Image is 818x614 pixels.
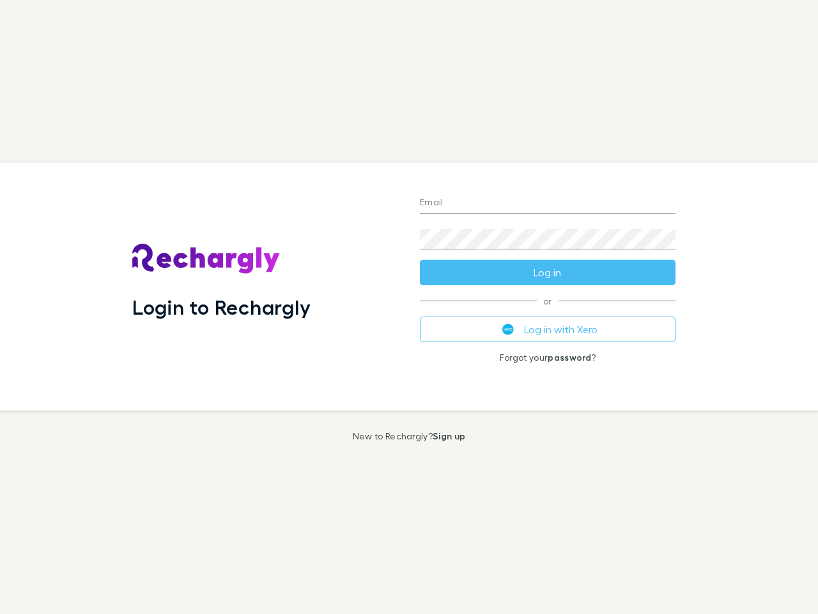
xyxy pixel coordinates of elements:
h1: Login to Rechargly [132,295,311,319]
p: New to Rechargly? [353,431,466,441]
img: Xero's logo [502,324,514,335]
p: Forgot your ? [420,352,675,363]
img: Rechargly's Logo [132,244,281,274]
button: Log in with Xero [420,317,675,342]
span: or [420,301,675,301]
a: password [548,352,591,363]
button: Log in [420,260,675,285]
a: Sign up [433,430,465,441]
